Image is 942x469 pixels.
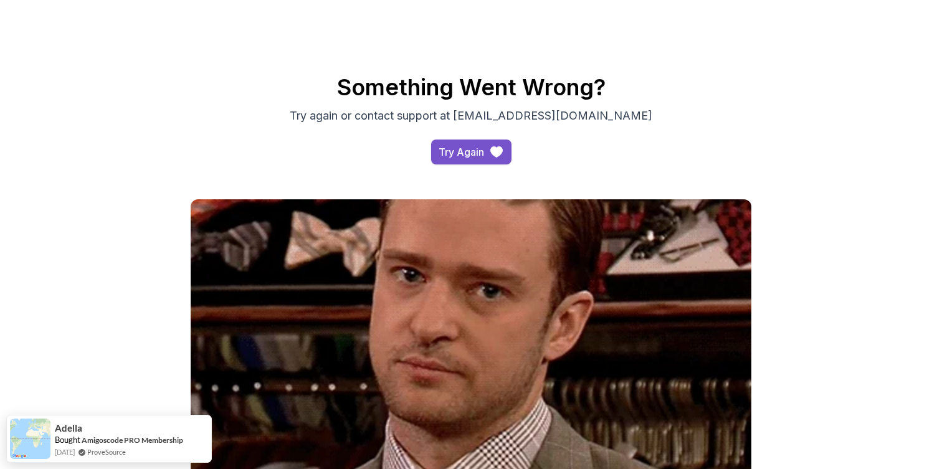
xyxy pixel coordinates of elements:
img: provesource social proof notification image [10,419,50,459]
div: Try Again [439,144,484,159]
a: Amigoscode PRO Membership [82,435,183,445]
button: Try Again [431,140,511,164]
a: ProveSource [87,447,126,457]
span: [DATE] [55,447,75,457]
a: access-dashboard [431,140,511,164]
span: Adella [55,423,82,433]
p: Try again or contact support at [EMAIL_ADDRESS][DOMAIN_NAME] [262,107,680,125]
span: Bought [55,435,80,445]
h2: Something Went Wrong? [35,75,907,100]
